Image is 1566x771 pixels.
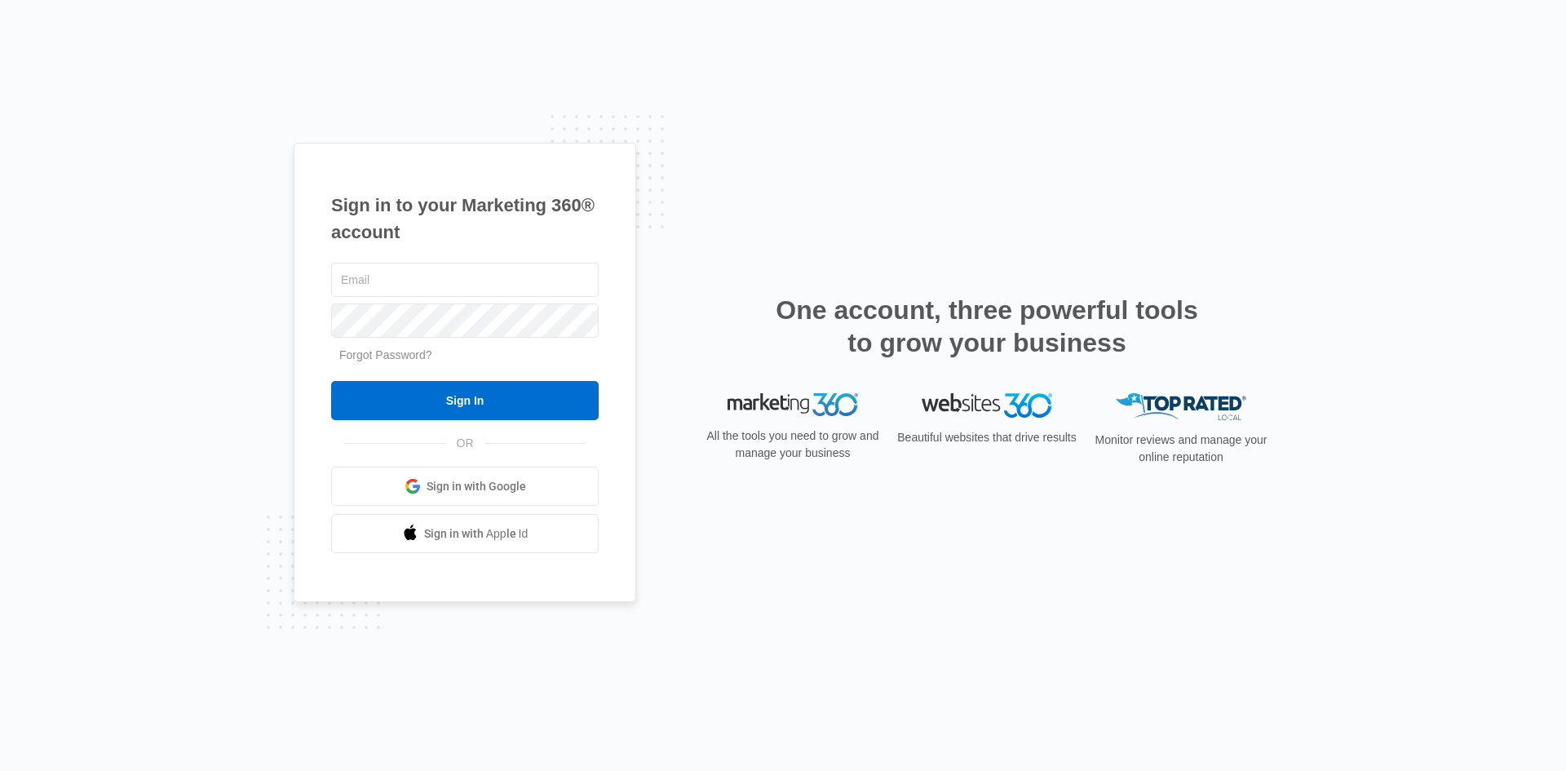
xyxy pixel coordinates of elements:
[331,467,599,506] a: Sign in with Google
[922,393,1052,417] img: Websites 360
[331,192,599,246] h1: Sign in to your Marketing 360® account
[1116,393,1246,420] img: Top Rated Local
[331,514,599,553] a: Sign in with Apple Id
[427,478,526,495] span: Sign in with Google
[771,294,1203,359] h2: One account, three powerful tools to grow your business
[445,435,485,452] span: OR
[701,428,884,462] p: All the tools you need to grow and manage your business
[896,429,1078,446] p: Beautiful websites that drive results
[1090,432,1272,466] p: Monitor reviews and manage your online reputation
[424,525,529,543] span: Sign in with Apple Id
[331,381,599,420] input: Sign In
[331,263,599,297] input: Email
[728,393,858,416] img: Marketing 360
[339,348,432,361] a: Forgot Password?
